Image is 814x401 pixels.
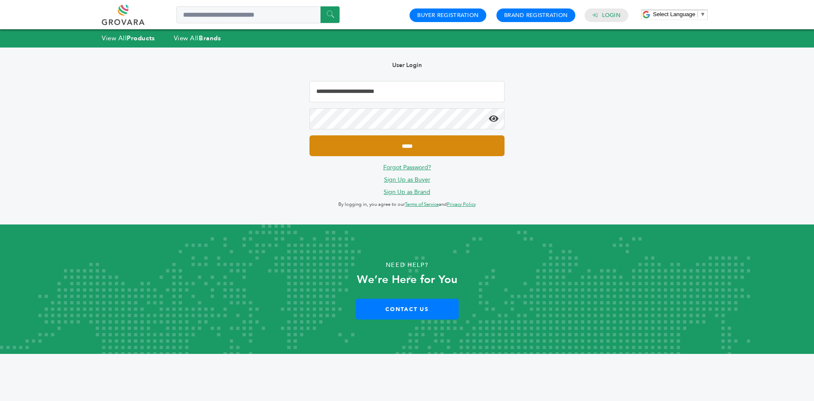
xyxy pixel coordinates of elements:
input: Password [309,108,505,129]
strong: Products [127,34,155,42]
a: Brand Registration [504,11,568,19]
strong: Brands [199,34,221,42]
a: Login [602,11,621,19]
input: Email Address [309,81,505,102]
strong: We’re Here for You [357,272,457,287]
span: ​ [697,11,698,17]
a: Sign Up as Buyer [384,176,430,184]
span: Select Language [653,11,695,17]
a: Contact Us [356,299,459,320]
p: By logging in, you agree to our and [309,199,505,210]
a: Privacy Policy [447,201,476,208]
input: Search a product or brand... [176,6,340,23]
a: Terms of Service [405,201,439,208]
a: Select Language​ [653,11,705,17]
a: Buyer Registration [417,11,479,19]
span: ▼ [700,11,705,17]
a: View AllBrands [174,34,221,42]
a: View AllProducts [102,34,155,42]
b: User Login [392,61,422,69]
p: Need Help? [41,259,773,272]
a: Sign Up as Brand [384,188,430,196]
a: Forgot Password? [383,163,431,171]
